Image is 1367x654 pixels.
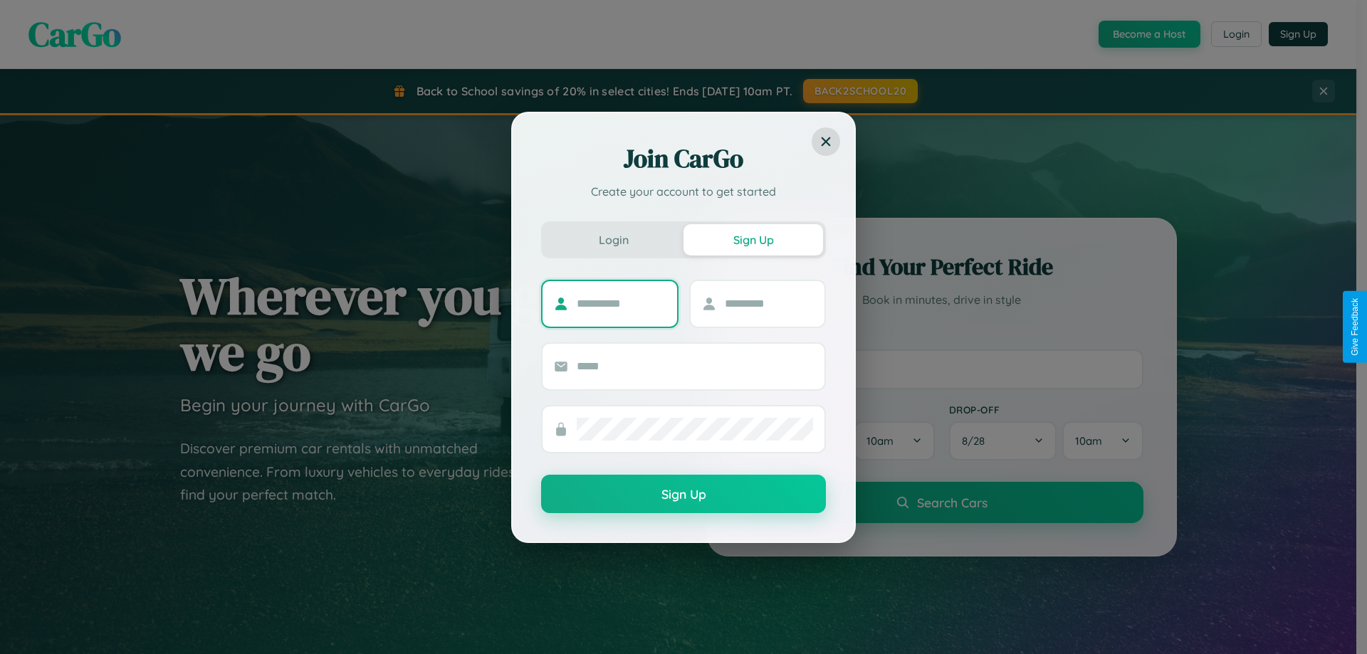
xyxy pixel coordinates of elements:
[541,183,826,200] p: Create your account to get started
[1350,298,1360,356] div: Give Feedback
[541,142,826,176] h2: Join CarGo
[541,475,826,513] button: Sign Up
[683,224,823,255] button: Sign Up
[544,224,683,255] button: Login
